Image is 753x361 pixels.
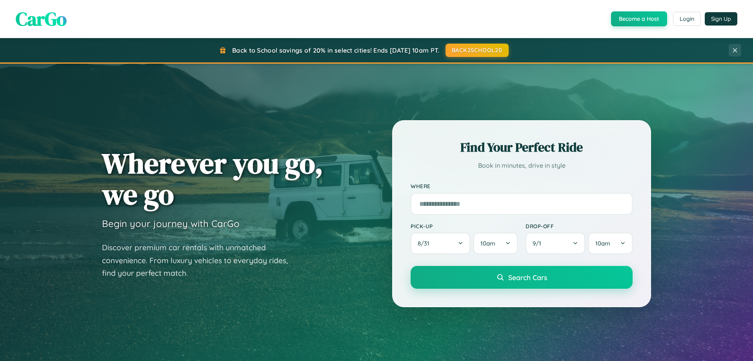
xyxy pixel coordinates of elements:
span: 10am [595,240,610,247]
p: Discover premium car rentals with unmatched convenience. From luxury vehicles to everyday rides, ... [102,241,298,280]
button: Login [673,12,701,26]
button: 10am [588,233,633,254]
h1: Wherever you go, we go [102,148,323,210]
button: Become a Host [611,11,667,26]
span: 9 / 1 [533,240,545,247]
button: Search Cars [411,266,633,289]
label: Drop-off [526,223,633,229]
span: Search Cars [508,273,547,282]
h3: Begin your journey with CarGo [102,218,240,229]
span: Back to School savings of 20% in select cities! Ends [DATE] 10am PT. [232,46,439,54]
button: BACK2SCHOOL20 [446,44,509,57]
span: CarGo [16,6,67,32]
p: Book in minutes, drive in style [411,160,633,171]
button: 8/31 [411,233,470,254]
span: 10am [480,240,495,247]
label: Where [411,183,633,190]
button: 9/1 [526,233,585,254]
label: Pick-up [411,223,518,229]
button: Sign Up [705,12,737,26]
button: 10am [473,233,518,254]
span: 8 / 31 [418,240,433,247]
h2: Find Your Perfect Ride [411,139,633,156]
